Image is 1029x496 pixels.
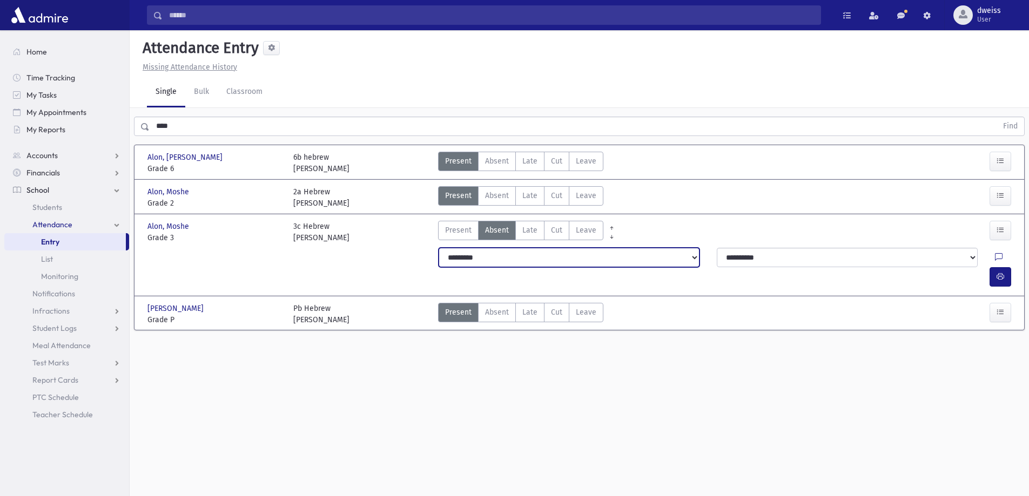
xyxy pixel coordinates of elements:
[9,4,71,26] img: AdmirePro
[445,190,472,201] span: Present
[4,181,129,199] a: School
[4,371,129,389] a: Report Cards
[4,216,129,233] a: Attendance
[4,164,129,181] a: Financials
[4,354,129,371] a: Test Marks
[997,117,1024,135] button: Find
[4,337,129,354] a: Meal Attendance
[4,199,129,216] a: Students
[438,152,603,174] div: AttTypes
[4,320,129,337] a: Student Logs
[32,375,78,385] span: Report Cards
[4,389,129,406] a: PTC Schedule
[4,43,129,60] a: Home
[32,306,70,316] span: Infractions
[4,121,129,138] a: My Reports
[26,107,86,117] span: My Appointments
[4,250,129,268] a: List
[4,233,126,250] a: Entry
[4,104,129,121] a: My Appointments
[551,225,562,236] span: Cut
[26,47,47,57] span: Home
[485,225,509,236] span: Absent
[438,186,603,209] div: AttTypes
[32,341,91,350] span: Meal Attendance
[293,221,349,243] div: 3c Hebrew [PERSON_NAME]
[218,77,271,107] a: Classroom
[32,202,62,212] span: Students
[293,186,349,209] div: 2a Hebrew [PERSON_NAME]
[32,323,77,333] span: Student Logs
[4,86,129,104] a: My Tasks
[163,5,820,25] input: Search
[438,221,603,243] div: AttTypes
[138,63,237,72] a: Missing Attendance History
[551,190,562,201] span: Cut
[26,151,58,160] span: Accounts
[522,225,537,236] span: Late
[26,125,65,134] span: My Reports
[485,190,509,201] span: Absent
[551,307,562,318] span: Cut
[485,307,509,318] span: Absent
[293,152,349,174] div: 6b hebrew [PERSON_NAME]
[32,358,69,368] span: Test Marks
[977,15,1001,24] span: User
[26,90,57,100] span: My Tasks
[438,303,603,325] div: AttTypes
[4,69,129,86] a: Time Tracking
[522,307,537,318] span: Late
[138,39,259,57] h5: Attendance Entry
[4,147,129,164] a: Accounts
[445,307,472,318] span: Present
[522,155,537,167] span: Late
[147,198,283,209] span: Grade 2
[485,155,509,167] span: Absent
[185,77,218,107] a: Bulk
[293,303,349,325] div: Pb Hebrew [PERSON_NAME]
[32,289,75,298] span: Notifications
[41,271,78,281] span: Monitoring
[4,268,129,285] a: Monitoring
[576,190,596,201] span: Leave
[147,152,225,163] span: Alon, [PERSON_NAME]
[147,314,283,325] span: Grade P
[41,254,53,264] span: List
[147,232,283,243] span: Grade 3
[576,225,596,236] span: Leave
[147,77,185,107] a: Single
[147,186,191,198] span: Alon, Moshe
[32,220,72,229] span: Attendance
[26,73,75,83] span: Time Tracking
[26,185,49,195] span: School
[4,406,129,423] a: Teacher Schedule
[26,168,60,178] span: Financials
[4,285,129,302] a: Notifications
[147,303,206,314] span: [PERSON_NAME]
[551,155,562,167] span: Cut
[41,237,59,247] span: Entry
[147,221,191,232] span: Alon, Moshe
[445,155,472,167] span: Present
[143,63,237,72] u: Missing Attendance History
[32,410,93,419] span: Teacher Schedule
[576,307,596,318] span: Leave
[32,392,79,402] span: PTC Schedule
[147,163,283,174] span: Grade 6
[977,6,1001,15] span: dweiss
[576,155,596,167] span: Leave
[522,190,537,201] span: Late
[4,302,129,320] a: Infractions
[445,225,472,236] span: Present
